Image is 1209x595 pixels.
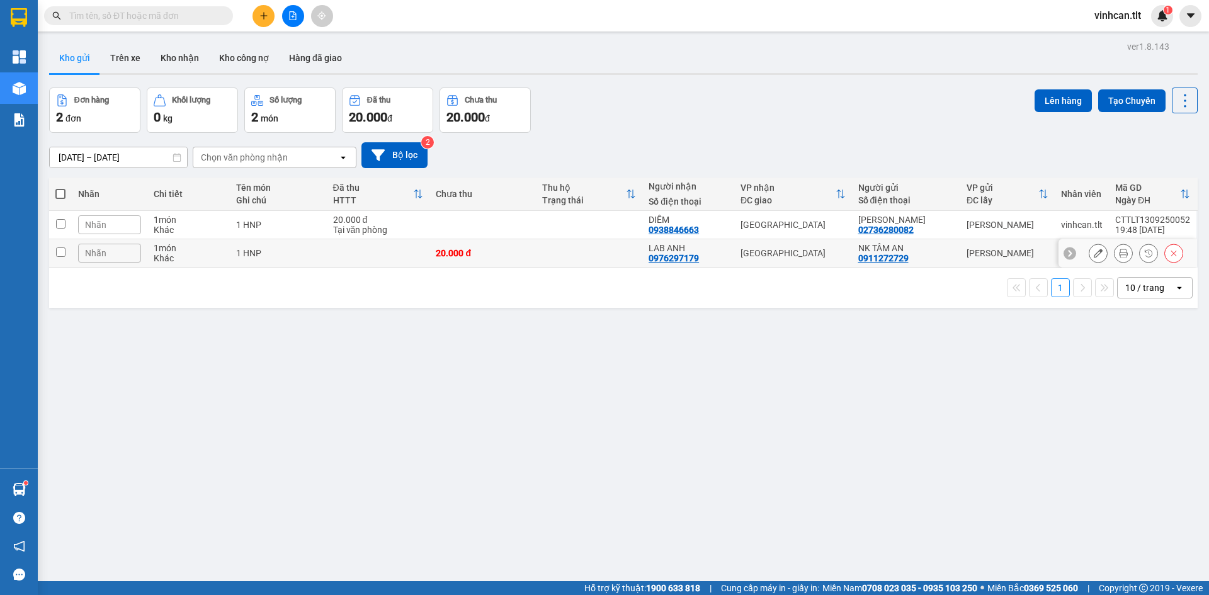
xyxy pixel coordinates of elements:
div: VP gửi [967,183,1038,193]
input: Tìm tên, số ĐT hoặc mã đơn [69,9,218,23]
span: 2 [251,110,258,125]
div: [GEOGRAPHIC_DATA] [741,220,846,230]
div: 20.000 đ [436,248,530,258]
div: Chi tiết [154,189,224,199]
div: VP nhận [741,183,836,193]
div: 0911272729 [858,253,909,263]
th: Toggle SortBy [536,178,642,211]
div: ver 1.8.143 [1127,40,1169,54]
div: Người nhận [649,181,728,191]
div: Đã thu [367,96,390,105]
img: warehouse-icon [13,483,26,496]
div: Nhân viên [1061,189,1103,199]
div: 0976297179 [649,253,699,263]
div: HTTT [333,195,414,205]
strong: 0708 023 035 - 0935 103 250 [862,583,977,593]
input: Select a date range. [50,147,187,167]
div: 19:48 [DATE] [1115,225,1190,235]
span: đ [485,113,490,123]
div: 10 / trang [1125,281,1164,294]
div: Chưa thu [465,96,497,105]
span: 1 [1166,6,1170,14]
button: Đã thu20.000đ [342,88,433,133]
div: Số điện thoại [649,196,728,207]
div: LAB ANH [649,243,728,253]
button: 1 [1051,278,1070,297]
text: CTTLT1309250052 [59,60,229,82]
svg: open [338,152,348,162]
div: 1 HNP [236,220,321,230]
span: kg [163,113,173,123]
div: Mã GD [1115,183,1180,193]
div: 1 món [154,243,224,253]
span: aim [317,11,326,20]
button: Số lượng2món [244,88,336,133]
img: warehouse-icon [13,82,26,95]
div: Số lượng [270,96,302,105]
div: Ghi chú [236,195,321,205]
div: [PERSON_NAME] [967,220,1048,230]
span: caret-down [1185,10,1196,21]
div: Sửa đơn hàng [1089,244,1108,263]
span: Miền Bắc [987,581,1078,595]
span: notification [13,540,25,552]
span: Cung cấp máy in - giấy in: [721,581,819,595]
div: 02736280082 [858,225,914,235]
button: caret-down [1179,5,1201,27]
span: 20.000 [349,110,387,125]
img: logo-vxr [11,8,27,27]
button: Trên xe [100,43,150,73]
div: Khác [154,253,224,263]
div: Đã thu [333,183,414,193]
div: 1 HNP [236,248,321,258]
button: Lên hàng [1035,89,1092,112]
div: Số điện thoại [858,195,954,205]
button: Chưa thu20.000đ [440,88,531,133]
span: | [710,581,712,595]
span: search [52,11,61,20]
button: Kho gửi [49,43,100,73]
span: file-add [288,11,297,20]
span: copyright [1139,584,1148,592]
button: Đơn hàng2đơn [49,88,140,133]
span: | [1087,581,1089,595]
span: vinhcan.tlt [1084,8,1151,23]
sup: 1 [24,481,28,485]
div: ĐC giao [741,195,836,205]
button: Hàng đã giao [279,43,352,73]
div: vinhcan.tlt [1061,220,1103,230]
svg: open [1174,283,1184,293]
button: aim [311,5,333,27]
span: Miền Nam [822,581,977,595]
div: 1 món [154,215,224,225]
div: Khác [154,225,224,235]
span: 20.000 [446,110,485,125]
span: Hỗ trợ kỹ thuật: [584,581,700,595]
span: 0 [154,110,161,125]
div: Trạng thái [542,195,626,205]
div: 20.000 đ [333,215,424,225]
div: HOÀI THANH [858,215,954,225]
div: DIỄM [649,215,728,225]
th: Toggle SortBy [1109,178,1196,211]
div: Ngày ĐH [1115,195,1180,205]
div: 0938846663 [649,225,699,235]
th: Toggle SortBy [734,178,852,211]
div: Chưa thu [436,189,530,199]
button: file-add [282,5,304,27]
span: plus [259,11,268,20]
div: NK TÂM AN [858,243,954,253]
button: Tạo Chuyến [1098,89,1166,112]
sup: 2 [421,136,434,149]
button: Bộ lọc [361,142,428,168]
strong: 1900 633 818 [646,583,700,593]
div: Tại văn phòng [333,225,424,235]
span: Nhãn [85,248,106,258]
img: dashboard-icon [13,50,26,64]
div: Tên món [236,183,321,193]
span: message [13,569,25,581]
span: đơn [65,113,81,123]
div: [GEOGRAPHIC_DATA] [741,248,846,258]
div: [PERSON_NAME] [967,248,1048,258]
button: Khối lượng0kg [147,88,238,133]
